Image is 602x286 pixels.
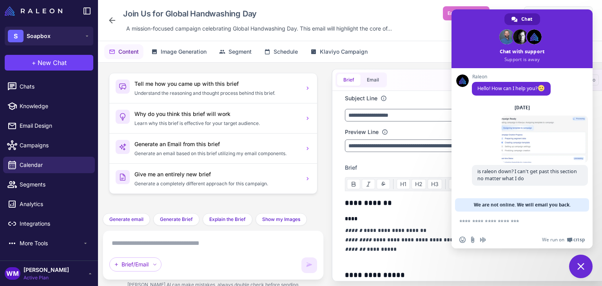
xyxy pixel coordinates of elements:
button: Email [361,74,385,86]
button: H3 [428,179,442,189]
div: Chat [504,13,540,25]
button: Schedule [259,44,303,59]
span: Send a file [470,237,476,243]
a: Campaigns [3,137,95,154]
span: [PERSON_NAME] [24,266,69,274]
span: is raleon down? I can't get past this section no matter what I do [477,168,577,182]
span: Schedule [274,47,298,56]
textarea: Compose your message... [459,218,568,225]
p: Generate a completely different approach for this campaign. [134,180,300,187]
span: Content [118,47,139,56]
span: We are not online. We will email you back. [474,198,571,212]
div: S [8,30,24,42]
h3: Generate an Email from this brief [134,140,300,148]
span: Insert an emoji [459,237,466,243]
h3: Tell me how you came up with this brief [134,80,300,88]
div: [DATE] [515,105,530,110]
span: Crisp [573,237,585,243]
span: Knowledge [20,102,89,110]
span: Hello! How can I help you? [477,85,545,92]
a: Integrations [3,215,95,232]
h3: Give me an entirely new brief [134,170,300,179]
span: Email Setup [448,10,474,17]
span: Show my Images [262,216,300,223]
a: Analytics [3,196,95,212]
span: Segment [228,47,252,56]
span: A mission-focused campaign celebrating Global Handwashing Day. This email will highlight the core... [126,24,392,33]
span: Raleon [472,74,551,80]
a: Raleon Logo [5,6,65,16]
a: Knowledge [3,98,95,114]
a: Calendar [3,157,95,173]
button: Brief [337,74,361,86]
span: New Chat [38,58,67,67]
span: Klaviyo Campaign [320,47,368,56]
button: Email Setup2 [443,6,490,20]
div: Close chat [569,255,593,278]
a: Segments [3,176,95,193]
button: Image Generation [147,44,211,59]
span: Analytics [20,200,89,208]
span: Explain the Brief [209,216,246,223]
button: H2 [412,179,426,189]
button: Generate Brief [153,213,199,226]
div: WM [5,267,20,280]
span: + [32,58,36,67]
span: Soapbox [27,32,51,40]
span: Chat [521,13,532,25]
span: Audio message [480,237,486,243]
span: Image Generation [161,47,207,56]
p: Understand the reasoning and thought process behind this brief. [134,90,300,97]
button: Klaviyo Campaign [306,44,372,59]
button: Segment [214,44,256,59]
span: Email Design [20,121,89,130]
span: Active Plan [24,274,69,281]
label: Preview Line [345,128,379,136]
p: Generate an email based on this brief utilizing my email components. [134,150,300,157]
span: Integrations [20,219,89,228]
button: Content [104,44,143,59]
button: Explain the Brief [203,213,252,226]
div: Brief/Email [109,257,161,272]
span: More Tools [20,239,82,248]
div: Click to edit campaign name [120,6,395,21]
button: H1 [397,179,410,189]
span: Generate email [109,216,143,223]
h3: Why do you think this brief will work [134,110,300,118]
span: We run on [542,237,564,243]
div: Click to edit description [123,23,395,34]
span: Campaigns [20,141,89,150]
span: Generate Brief [160,216,193,223]
button: +New Chat [5,55,93,71]
button: Generate email [103,213,150,226]
img: Raleon Logo [5,6,62,16]
span: Segments [20,180,89,189]
a: Email Design [3,118,95,134]
span: Brief [343,76,354,83]
label: Subject Line [345,94,377,103]
a: We run onCrisp [542,237,585,243]
span: Brief [345,163,357,172]
button: Show my Images [256,213,307,226]
p: Learn why this brief is effective for your target audience. [134,120,300,127]
button: SSoapbox [5,27,93,45]
span: Calendar [20,161,89,169]
a: Chats [3,78,95,95]
span: Chats [20,82,89,91]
